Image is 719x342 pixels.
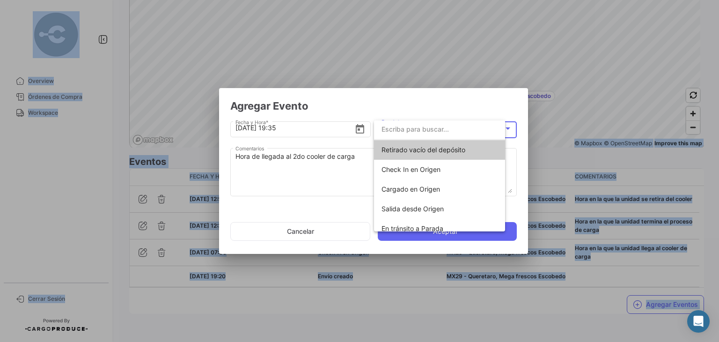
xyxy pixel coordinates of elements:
[382,185,440,193] span: Cargado en Origen
[382,165,440,173] span: Check In en Origen
[374,119,505,139] input: dropdown search
[382,205,444,213] span: Salida desde Origen
[382,146,465,154] span: Retirado vacío del depósito
[687,310,710,333] div: Abrir Intercom Messenger
[382,224,443,232] span: En tránsito a Parada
